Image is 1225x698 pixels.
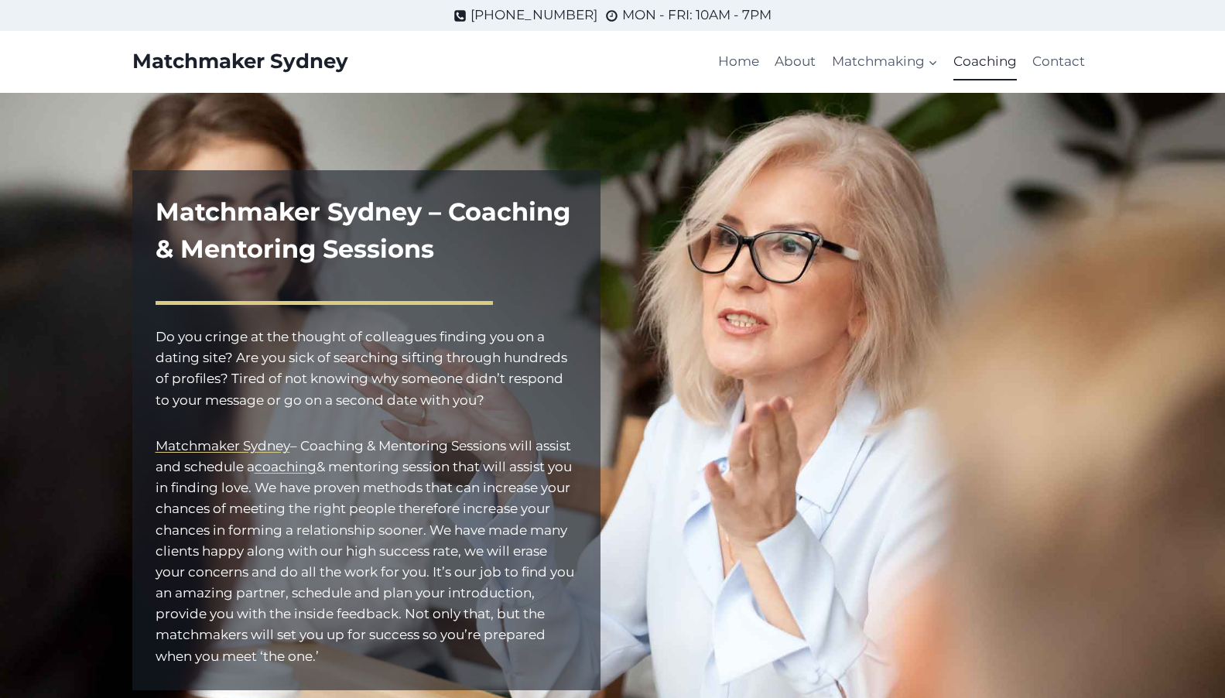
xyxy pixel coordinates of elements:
a: About [767,43,823,80]
a: coaching [255,459,317,474]
a: Contact [1025,43,1093,80]
p: Do you cringe at the thought of colleagues finding you on a dating site? Are you sick of searchin... [156,327,577,411]
a: Matchmaking [823,43,945,80]
a: Coaching [946,43,1025,80]
nav: Primary [710,43,1093,80]
span: MON - FRI: 10AM - 7PM [622,5,772,26]
h1: Matchmaker Sydney – Coaching & Mentoring Sessions [156,193,577,268]
span: [PHONE_NUMBER] [470,5,597,26]
a: [PHONE_NUMBER] [453,5,597,26]
p: – Coaching & Mentoring Sessions will assist and schedule a & mentoring session that will assist y... [156,436,577,667]
a: Home [710,43,767,80]
a: Matchmaker Sydney [132,50,348,74]
span: Matchmaking [832,51,938,72]
a: Matchmaker Sydney [156,438,290,453]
